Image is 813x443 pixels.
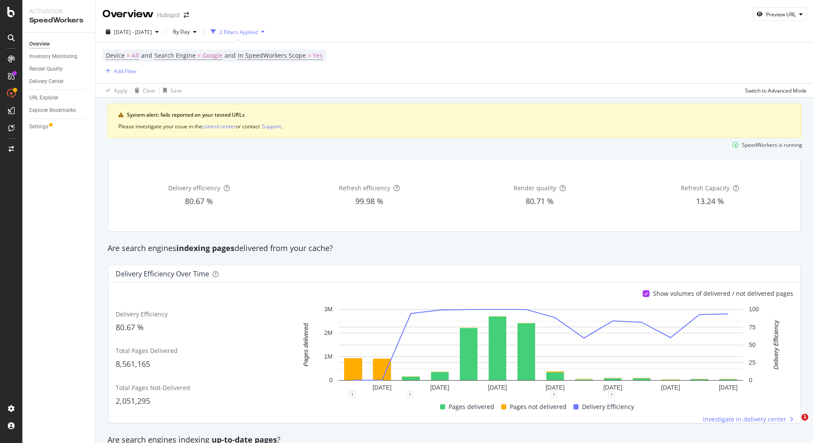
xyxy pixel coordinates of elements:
span: Refresh Capacity [681,184,730,192]
div: 2 Filters Applied [219,28,258,36]
span: All [132,50,139,62]
button: Support [262,122,281,130]
span: 80.71 % [526,196,554,206]
span: = [197,51,201,59]
div: URL Explorer [29,93,59,102]
div: Apply [114,87,127,94]
div: Settings [29,122,48,131]
text: 25 [749,359,756,366]
text: Pages delivered [302,323,309,367]
div: SpeedWorkers [29,15,88,25]
div: Explorer Bookmarks [29,106,76,115]
div: System alert: fails reported on your tested URLs [127,111,791,119]
span: Pages not delivered [510,402,567,412]
text: [DATE] [430,384,449,391]
text: [DATE] [661,384,680,391]
span: = [126,51,130,59]
span: Pages delivered [449,402,494,412]
div: Clear [143,87,156,94]
button: Switch to Advanced Mode [742,84,807,97]
text: 2M [324,330,332,337]
span: Investigate in delivery center [703,415,786,424]
span: and [225,51,236,59]
text: [DATE] [719,384,738,391]
div: control center [202,123,236,130]
div: warning banner [108,104,801,138]
div: SpeedWorkers is running [742,141,802,149]
text: 3M [324,306,332,313]
text: 0 [749,377,752,384]
span: By Day [169,28,190,35]
div: Add Filter [114,68,137,75]
button: By Day [169,25,200,39]
iframe: Intercom live chat [784,414,804,434]
span: Delivery efficiency [168,184,220,192]
span: = [308,51,311,59]
text: 75 [749,324,756,331]
text: 1M [324,353,332,360]
span: Delivery Efficiency [116,310,168,318]
span: 2,051,295 [116,396,150,406]
span: 1 [801,414,808,421]
div: 1 [349,391,356,398]
text: 0 [329,377,333,384]
span: 13.24 % [696,196,724,206]
div: Preview URL [766,11,796,18]
button: Add Filter [102,66,137,76]
div: Hubspot [157,11,180,19]
a: Delivery Center [29,77,89,86]
svg: A chart. [288,305,793,394]
a: Render Quality [29,65,89,74]
span: 80.67 % [116,322,144,332]
span: Search Engine [154,51,196,59]
text: [DATE] [545,384,564,391]
div: Show volumes of delivered / not delivered pages [653,289,793,298]
div: Render Quality [29,65,63,74]
text: Delivery Efficiency [773,320,779,369]
span: Render quality [514,184,556,192]
span: Yes [313,50,323,62]
a: Explorer Bookmarks [29,106,89,115]
div: 1 [406,391,413,398]
span: 99.98 % [355,196,383,206]
div: Delivery Center [29,77,64,86]
a: Overview [29,40,89,49]
div: Switch to Advanced Mode [745,87,807,94]
span: In SpeedWorkers Scope [238,51,306,59]
span: Device [106,51,125,59]
button: control center [202,122,236,130]
text: 50 [749,341,756,348]
div: 1 [551,391,557,398]
button: Save [160,84,182,97]
span: and [141,51,152,59]
div: Delivery Efficiency over time [116,270,209,278]
strong: indexing pages [176,243,234,253]
span: Delivery Efficiency [582,402,634,412]
div: 1 [608,391,615,398]
button: Clear [131,84,156,97]
a: URL Explorer [29,93,89,102]
span: 80.67 % [185,196,213,206]
span: Total Pages Not-Delivered [116,384,190,392]
div: Save [170,87,182,94]
span: Google [203,50,222,62]
a: Investigate in delivery center [703,415,793,424]
button: Preview URL [753,7,807,21]
div: Overview [29,40,50,49]
span: Refresh efficiency [339,184,390,192]
a: Inventory Monitoring [29,52,89,61]
button: Apply [102,84,127,97]
text: [DATE] [603,384,622,391]
div: Support [262,123,281,130]
text: [DATE] [488,384,507,391]
span: [DATE] - [DATE] [114,28,152,36]
div: Please investigate your issue in the or contact . [118,122,791,130]
text: 100 [749,306,759,313]
span: 8,561,165 [116,359,150,369]
div: Activation [29,7,88,15]
button: [DATE] - [DATE] [102,25,162,39]
a: Settings [29,122,89,131]
text: [DATE] [373,384,391,391]
button: 2 Filters Applied [207,25,268,39]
